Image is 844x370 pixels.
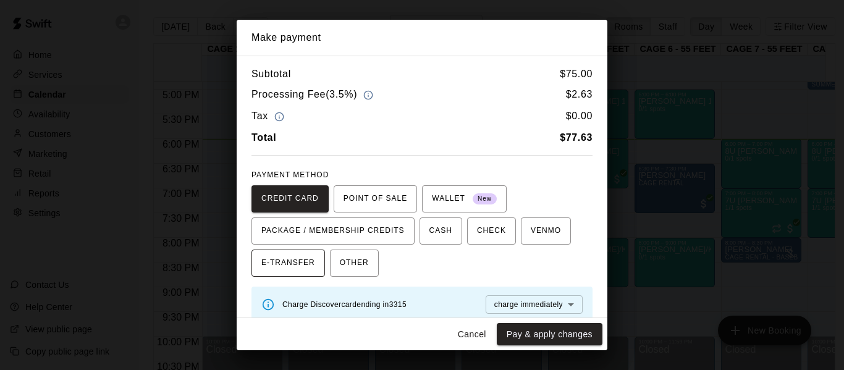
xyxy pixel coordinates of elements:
h6: $ 2.63 [566,86,593,103]
span: PACKAGE / MEMBERSHIP CREDITS [261,221,405,241]
span: POINT OF SALE [344,189,407,209]
button: PACKAGE / MEMBERSHIP CREDITS [251,217,415,245]
button: WALLET New [422,185,507,212]
h2: Make payment [237,20,607,56]
b: Total [251,132,276,143]
h6: Processing Fee ( 3.5% ) [251,86,376,103]
span: VENMO [531,221,561,241]
button: Cancel [452,323,492,346]
button: OTHER [330,250,379,277]
span: E-TRANSFER [261,253,315,273]
span: CREDIT CARD [261,189,319,209]
button: CREDIT CARD [251,185,329,212]
button: Pay & apply changes [497,323,602,346]
span: CASH [429,221,452,241]
button: E-TRANSFER [251,250,325,277]
h6: Tax [251,108,287,125]
span: OTHER [340,253,369,273]
span: PAYMENT METHOD [251,170,329,179]
h6: Subtotal [251,66,291,82]
b: $ 77.63 [560,132,593,143]
button: CASH [420,217,462,245]
h6: $ 0.00 [566,108,593,125]
span: charge immediately [494,300,563,309]
span: CHECK [477,221,506,241]
button: CHECK [467,217,516,245]
span: WALLET [432,189,497,209]
span: Charge Discover card ending in 3315 [282,300,407,309]
button: POINT OF SALE [334,185,417,212]
span: New [473,191,497,208]
button: VENMO [521,217,571,245]
h6: $ 75.00 [560,66,593,82]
